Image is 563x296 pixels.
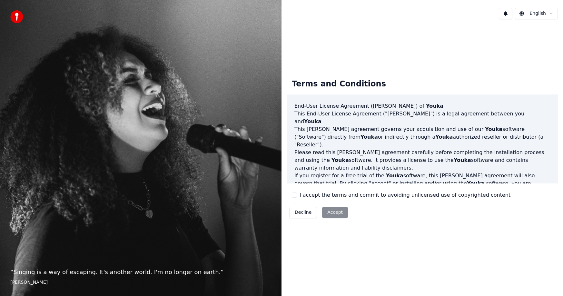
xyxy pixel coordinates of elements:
span: Youka [454,157,471,163]
button: Decline [289,207,317,218]
span: Youka [304,118,321,124]
p: “ Singing is a way of escaping. It's another world. I'm no longer on earth. ” [10,268,271,277]
span: Youka [426,103,443,109]
footer: [PERSON_NAME] [10,279,271,286]
span: Youka [467,180,484,186]
h3: End-User License Agreement ([PERSON_NAME]) of [294,102,550,110]
p: This [PERSON_NAME] agreement governs your acquisition and use of our software ("Software") direct... [294,125,550,149]
p: If you register for a free trial of the software, this [PERSON_NAME] agreement will also govern t... [294,172,550,203]
p: This End-User License Agreement ("[PERSON_NAME]") is a legal agreement between you and [294,110,550,125]
span: Youka [361,134,378,140]
p: Please read this [PERSON_NAME] agreement carefully before completing the installation process and... [294,149,550,172]
label: I accept the terms and commit to avoiding unlicensed use of copyrighted content [300,191,510,199]
span: Youka [435,134,453,140]
div: Terms and Conditions [287,74,391,94]
span: Youka [331,157,349,163]
span: Youka [386,173,403,179]
img: youka [10,10,23,23]
span: Youka [485,126,502,132]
